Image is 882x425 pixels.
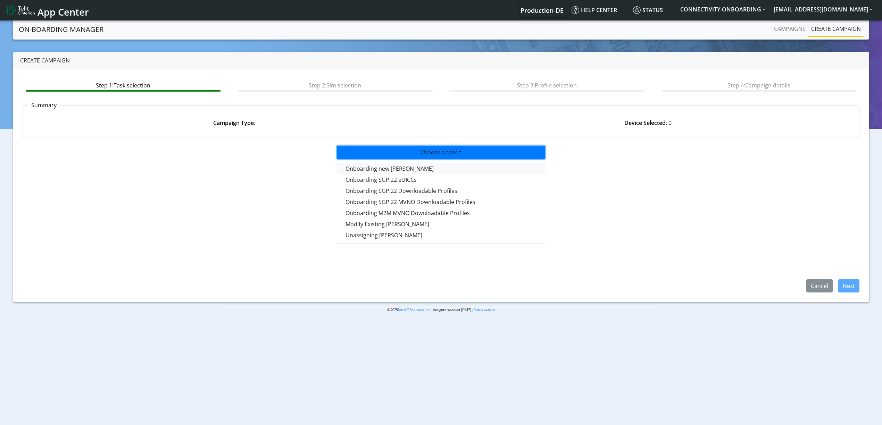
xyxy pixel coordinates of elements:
[441,119,855,127] div: : 0
[572,6,617,14] span: Help center
[337,163,545,174] button: Onboarding new [PERSON_NAME]
[28,101,60,109] p: Summary
[13,52,869,69] div: Create campaign
[449,78,644,92] btn: Step 3: Profile selection
[521,6,564,15] span: Production-DE
[337,207,545,219] button: Onboarding M2M MVNO Downloadable Profiles
[337,185,545,196] button: Onboarding SGP.22 Downloadable Profiles
[26,78,220,92] btn: Step 1: Task selection
[38,6,89,18] span: App Center
[661,78,856,92] btn: Step 4: Campaign details
[337,230,545,241] button: Unassigning [PERSON_NAME]
[520,3,563,17] a: Your current platform instance
[838,279,859,292] button: Next
[572,6,579,14] img: knowledge.svg
[771,22,808,36] a: Campaigns
[633,6,641,14] img: status.svg
[630,3,676,17] a: Status
[19,23,103,36] a: On-Boarding Manager
[6,5,35,16] img: logo-telit-cinterion-gw-new.png
[337,146,545,159] button: Choose a task
[398,308,431,312] a: Telit IoT Solutions, Inc.
[569,3,630,17] a: Help center
[238,78,432,92] btn: Step 2: Sim selection
[337,219,545,230] button: Modify Existing [PERSON_NAME]
[633,6,663,14] span: Status
[337,196,545,207] button: Onboarding SGP.22 MVNO Downloadable Profiles
[474,308,495,312] a: Status website
[337,160,545,244] div: Choose a task
[226,307,656,313] p: © 2025 . All rights reserved.[DATE] |
[808,22,864,36] a: Create campaign
[213,119,254,127] strong: Campaign Type
[6,3,88,18] a: App Center
[337,174,545,185] button: Onboarding SGP.22 eUICCs
[806,279,833,292] button: Cancel
[676,3,769,16] button: CONNECTIVITY-ONBOARDING
[624,119,666,127] strong: Device Selected
[27,119,441,127] div: :
[769,3,876,16] button: [EMAIL_ADDRESS][DOMAIN_NAME]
